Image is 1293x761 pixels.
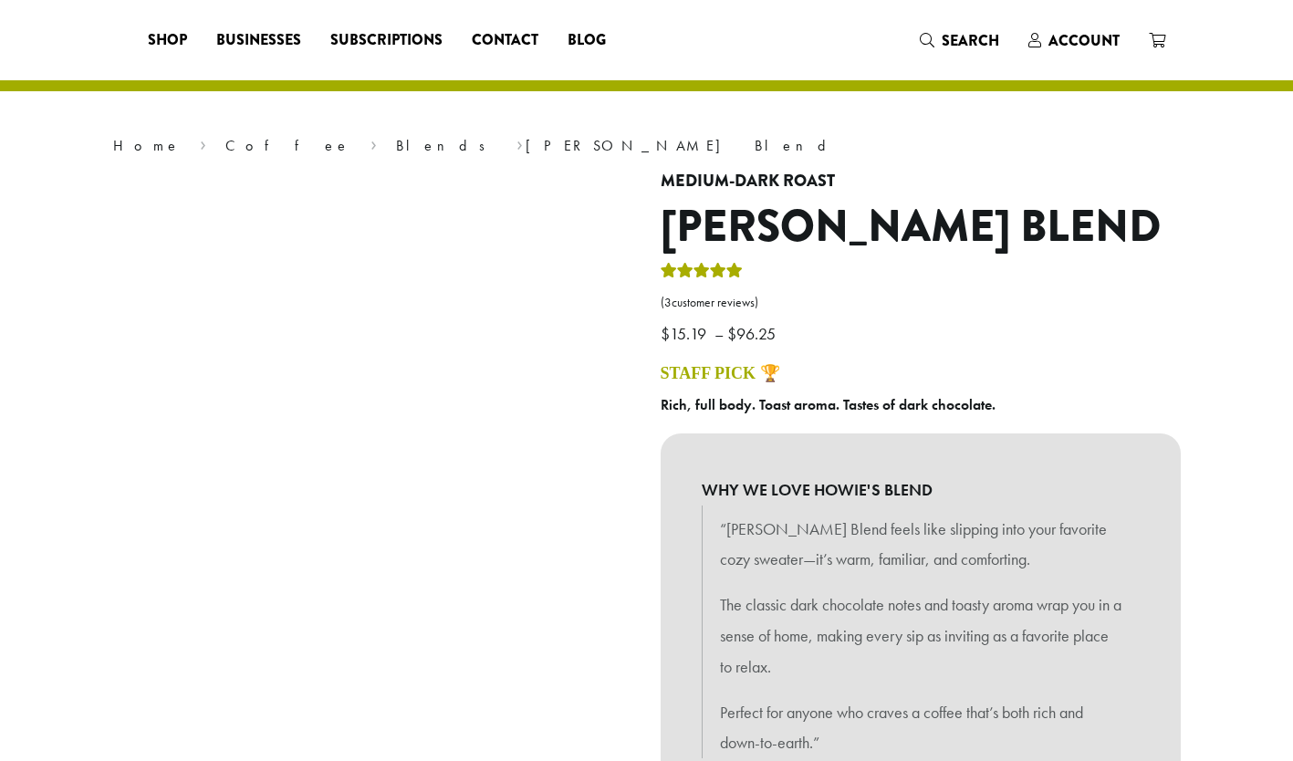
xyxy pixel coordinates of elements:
div: Rated 4.67 out of 5 [661,260,743,287]
a: (3customer reviews) [661,294,1181,312]
a: Search [905,26,1014,56]
span: › [516,129,523,157]
span: $ [661,323,670,344]
a: STAFF PICK 🏆 [661,364,780,382]
p: “[PERSON_NAME] Blend feels like slipping into your favorite cozy sweater—it’s warm, familiar, and... [720,514,1121,576]
a: Blends [396,136,497,155]
b: WHY WE LOVE HOWIE'S BLEND [702,474,1140,506]
span: Businesses [216,29,301,52]
span: Account [1048,30,1120,51]
span: › [370,129,377,157]
a: Shop [133,26,202,55]
bdi: 15.19 [661,323,711,344]
span: Contact [472,29,538,52]
a: Home [113,136,181,155]
span: Shop [148,29,187,52]
span: – [714,323,724,344]
bdi: 96.25 [727,323,780,344]
span: 3 [664,295,672,310]
b: Rich, full body. Toast aroma. Tastes of dark chocolate. [661,395,996,414]
span: Subscriptions [330,29,443,52]
a: Coffee [225,136,350,155]
span: Search [942,30,999,51]
span: › [200,129,206,157]
p: The classic dark chocolate notes and toasty aroma wrap you in a sense of home, making every sip a... [720,589,1121,682]
h1: [PERSON_NAME] Blend [661,201,1181,254]
h4: Medium-Dark Roast [661,172,1181,192]
span: $ [727,323,736,344]
span: Blog [568,29,606,52]
nav: Breadcrumb [113,135,1181,157]
p: Perfect for anyone who craves a coffee that’s both rich and down-to-earth.” [720,697,1121,759]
